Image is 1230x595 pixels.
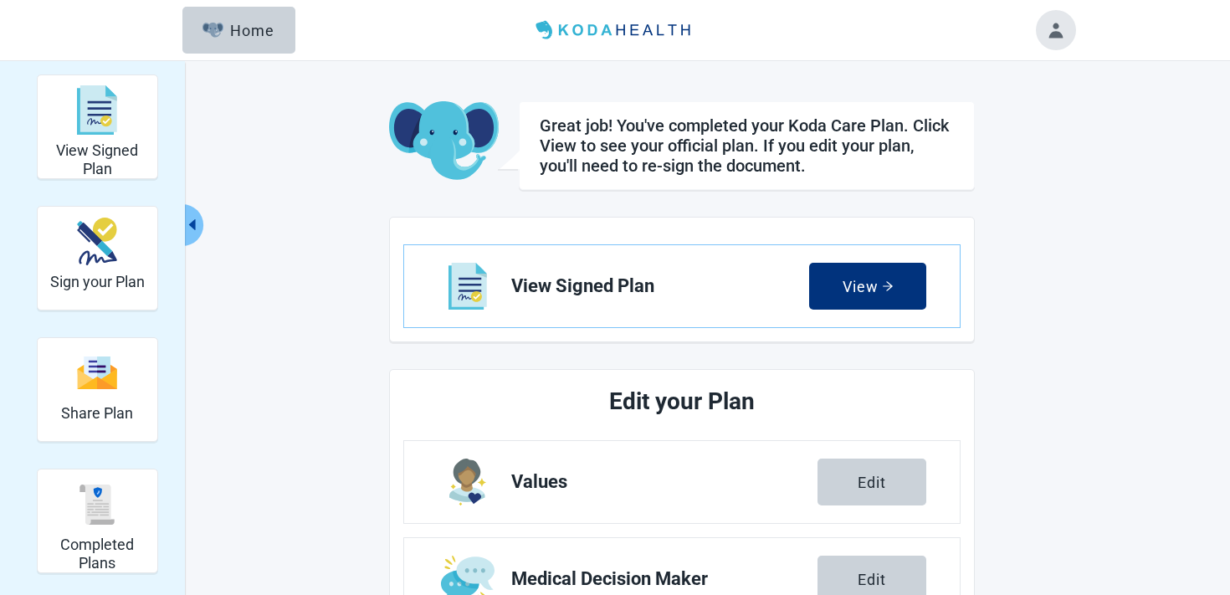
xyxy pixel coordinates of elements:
a: View View Signed Plan section [404,245,960,327]
span: caret-left [184,217,200,233]
div: Edit [858,571,886,587]
span: Medical Decision Maker [511,569,817,589]
img: svg%3e [77,355,117,391]
div: View [843,278,894,295]
h2: View Signed Plan [44,141,151,177]
button: Collapse menu [182,204,203,246]
a: Edit Values section [404,441,960,523]
div: Edit [858,474,886,490]
h2: Share Plan [61,404,133,423]
div: View Signed Plan [37,74,158,179]
span: Values [511,472,817,492]
div: Completed Plans [37,469,158,573]
button: Viewarrow-right [809,263,926,310]
button: ElephantHome [182,7,295,54]
h2: Completed Plans [44,536,151,572]
div: Share Plan [37,337,158,442]
div: Home [202,22,274,38]
img: make_plan_official-CpYJDfBD.svg [77,218,117,265]
div: Sign your Plan [37,206,158,310]
img: svg%3e [77,485,117,525]
h1: Great job! You've completed your Koda Care Plan. Click View to see your official plan. If you edi... [540,115,954,176]
span: arrow-right [882,280,894,292]
img: Elephant [202,23,223,38]
h2: Edit your Plan [466,383,898,420]
button: Edit [817,459,926,505]
img: Koda Health [529,17,701,44]
button: Toggle account menu [1036,10,1076,50]
h2: Sign your Plan [50,273,145,291]
img: Koda Elephant [389,101,499,182]
span: View Signed Plan [511,276,809,296]
img: svg%3e [77,85,117,136]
